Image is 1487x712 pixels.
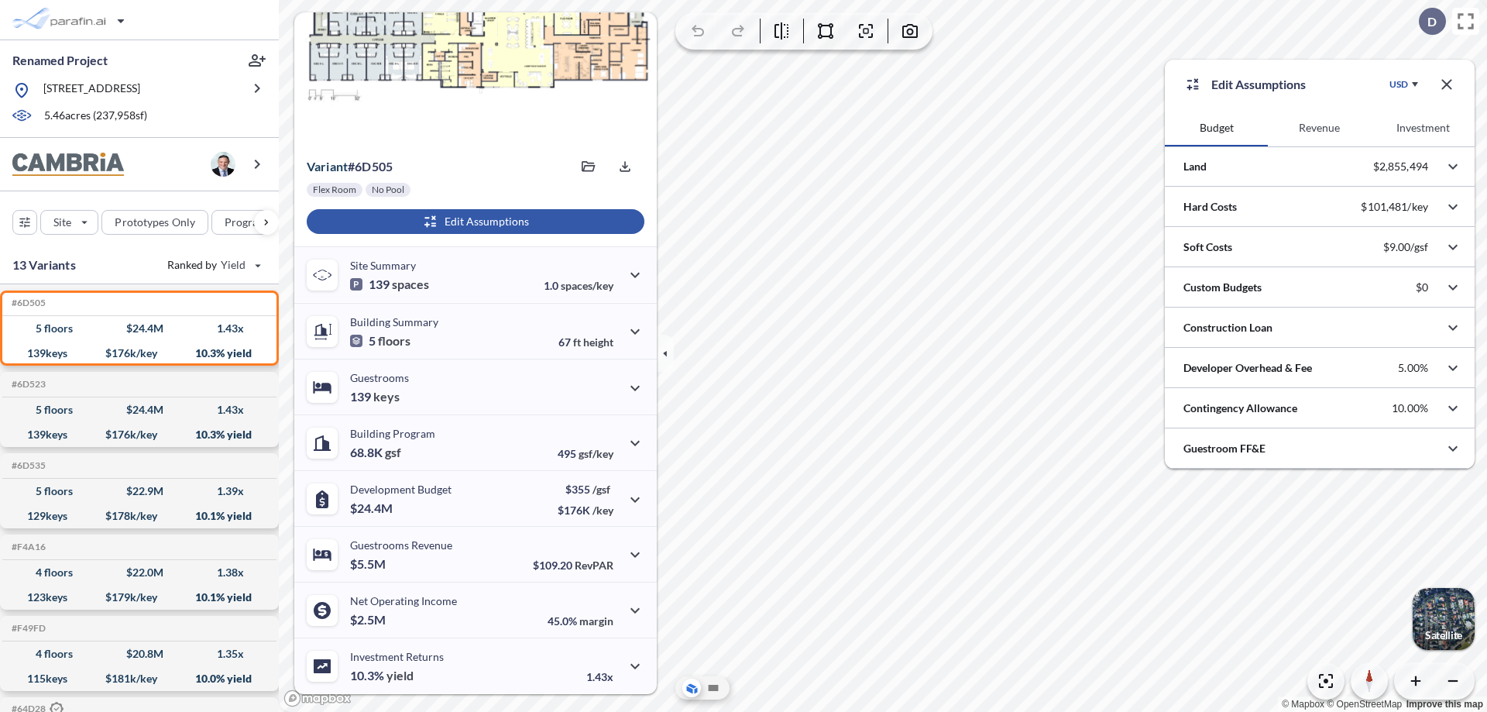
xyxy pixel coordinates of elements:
button: Aerial View [682,679,701,697]
span: margin [579,614,613,628]
p: Custom Budgets [1183,280,1262,295]
p: # 6d505 [307,159,393,174]
span: /key [592,504,613,517]
p: $2,855,494 [1373,160,1428,174]
p: Building Program [350,427,435,440]
button: Prototypes Only [101,210,208,235]
p: 5.46 acres ( 237,958 sf) [44,108,147,125]
span: yield [386,668,414,683]
p: Development Budget [350,483,452,496]
img: BrandImage [12,153,124,177]
span: /gsf [592,483,610,496]
span: spaces/key [561,279,613,292]
span: gsf/key [579,447,613,460]
p: Satellite [1425,629,1462,641]
button: Budget [1165,109,1268,146]
button: Site [40,210,98,235]
button: Revenue [1268,109,1371,146]
p: Site [53,215,71,230]
p: $109.20 [533,559,613,572]
a: Mapbox [1282,699,1324,710]
p: D [1427,15,1437,29]
button: Ranked by Yield [155,253,271,277]
p: Developer Overhead & Fee [1183,360,1312,376]
h5: Click to copy the code [9,379,46,390]
button: Edit Assumptions [307,209,644,234]
p: Guestrooms [350,371,409,384]
p: 139 [350,277,429,292]
p: $24.4M [350,500,395,516]
p: Renamed Project [12,52,108,69]
p: 1.0 [544,279,613,292]
span: floors [378,333,410,349]
p: Guestroom FF&E [1183,441,1265,456]
p: $2.5M [350,612,388,628]
button: Investment [1372,109,1475,146]
p: Flex Room [313,184,356,196]
p: $176K [558,504,613,517]
span: ft [573,335,581,349]
p: Prototypes Only [115,215,195,230]
p: Construction Loan [1183,320,1272,335]
p: Soft Costs [1183,239,1232,255]
p: Hard Costs [1183,199,1237,215]
p: Program [225,215,268,230]
p: Site Summary [350,259,416,272]
p: [STREET_ADDRESS] [43,81,140,100]
p: 68.8K [350,445,401,460]
span: height [583,335,613,349]
p: Net Operating Income [350,594,457,607]
span: RevPAR [575,559,613,572]
p: 139 [350,389,400,404]
p: $101,481/key [1361,200,1428,214]
p: 10.00% [1392,401,1428,415]
a: Improve this map [1406,699,1483,710]
p: 10.3% [350,668,414,683]
h5: Click to copy the code [9,623,46,634]
p: 1.43x [586,670,613,683]
span: keys [373,389,400,404]
p: $9.00/gsf [1383,240,1428,254]
p: 5.00% [1398,361,1428,375]
span: gsf [385,445,401,460]
p: Edit Assumptions [1211,75,1306,94]
a: Mapbox homepage [283,690,352,707]
p: Land [1183,159,1207,174]
p: 67 [558,335,613,349]
p: Building Summary [350,315,438,328]
div: USD [1389,78,1408,91]
img: Switcher Image [1413,588,1475,650]
p: Investment Returns [350,650,444,663]
h5: Click to copy the code [9,542,46,552]
button: Site Plan [704,679,723,697]
button: Switcher ImageSatellite [1413,588,1475,650]
h5: Click to copy the code [9,460,46,471]
a: OpenStreetMap [1327,699,1402,710]
span: spaces [392,277,429,292]
p: $355 [558,483,613,496]
button: Program [211,210,295,235]
p: No Pool [372,184,404,196]
p: 13 Variants [12,256,76,274]
p: $0 [1416,280,1428,294]
img: user logo [211,152,235,177]
p: Contingency Allowance [1183,401,1297,416]
p: Guestrooms Revenue [350,538,452,552]
p: $5.5M [350,556,388,572]
span: Variant [307,159,348,174]
p: 5 [350,333,410,349]
h5: Click to copy the code [9,298,46,308]
span: Yield [221,257,246,273]
p: 495 [558,447,613,460]
p: 45.0% [548,614,613,628]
